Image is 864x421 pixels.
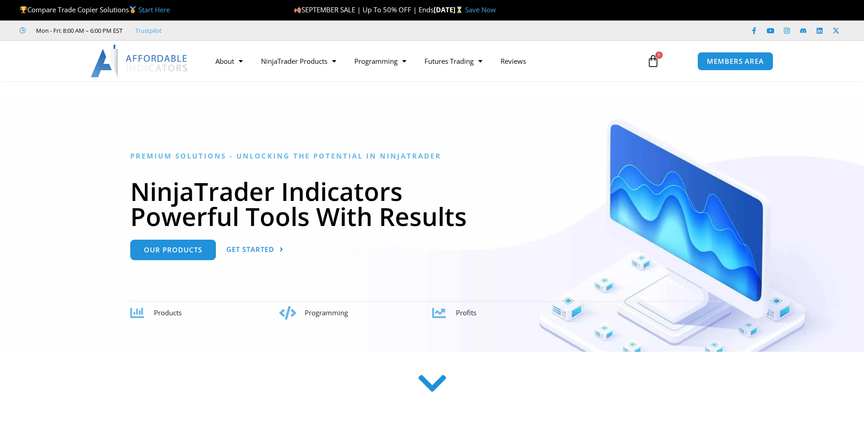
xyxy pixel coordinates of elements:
a: Our Products [130,240,216,260]
span: Products [154,308,182,317]
h6: Premium Solutions - Unlocking the Potential in NinjaTrader [130,152,734,160]
span: MEMBERS AREA [707,58,764,65]
a: MEMBERS AREA [697,52,773,71]
span: Mon - Fri: 8:00 AM – 6:00 PM EST [34,25,123,36]
img: 🍂 [294,6,301,13]
img: LogoAI | Affordable Indicators – NinjaTrader [91,45,189,77]
img: ⌛ [456,6,463,13]
a: NinjaTrader Products [252,51,345,72]
strong: [DATE] [434,5,465,14]
img: 🏆 [20,6,27,13]
h1: NinjaTrader Indicators Powerful Tools With Results [130,179,734,229]
span: Programming [305,308,348,317]
a: Futures Trading [415,51,491,72]
span: Get Started [226,246,274,253]
a: Trustpilot [135,25,162,36]
span: Compare Trade Copier Solutions [20,5,170,14]
a: Programming [345,51,415,72]
span: SEPTEMBER SALE | Up To 50% OFF | Ends [294,5,434,14]
a: Start Here [138,5,170,14]
a: 0 [633,48,673,74]
span: 0 [655,51,663,59]
img: 🥇 [129,6,136,13]
a: Get Started [226,240,284,260]
span: Profits [456,308,476,317]
a: Save Now [465,5,496,14]
nav: Menu [206,51,636,72]
a: About [206,51,252,72]
span: Our Products [144,246,202,253]
a: Reviews [491,51,535,72]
